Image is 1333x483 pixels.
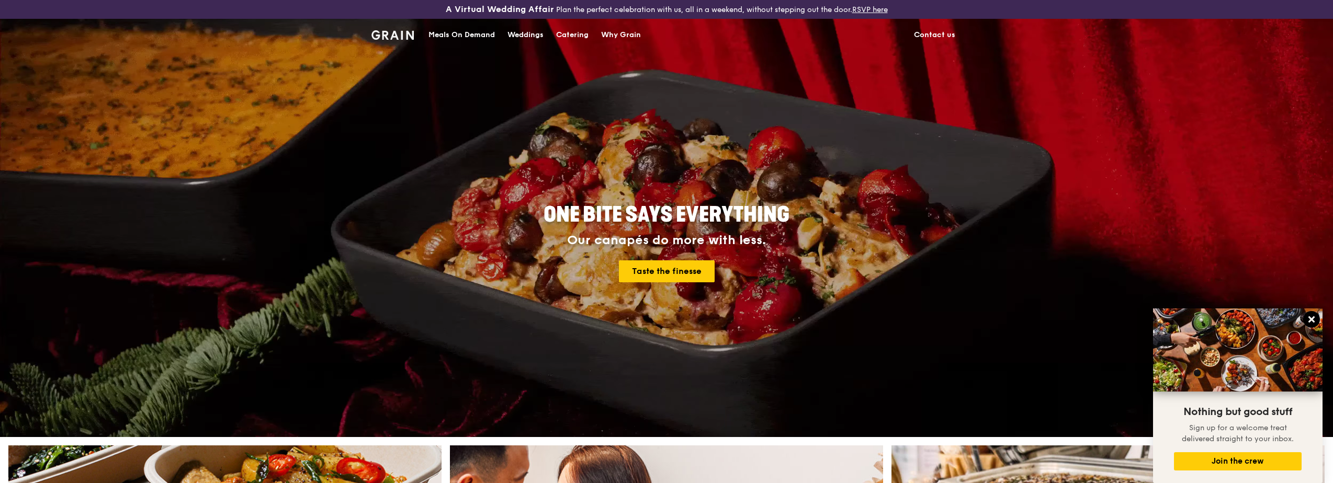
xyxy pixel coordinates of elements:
[478,233,855,248] div: Our canapés do more with less.
[501,19,550,51] a: Weddings
[1182,423,1294,443] span: Sign up for a welcome treat delivered straight to your inbox.
[556,19,589,51] div: Catering
[544,202,789,227] span: ONE BITE SAYS EVERYTHING
[446,4,554,15] h3: A Virtual Wedding Affair
[601,19,641,51] div: Why Grain
[619,260,715,282] a: Taste the finesse
[550,19,595,51] a: Catering
[371,18,414,50] a: GrainGrain
[595,19,647,51] a: Why Grain
[908,19,962,51] a: Contact us
[1153,308,1323,392] img: DSC07876-Edit02-Large.jpeg
[365,4,968,15] div: Plan the perfect celebration with us, all in a weekend, without stepping out the door.
[428,19,495,51] div: Meals On Demand
[371,30,414,40] img: Grain
[507,19,544,51] div: Weddings
[1174,452,1302,470] button: Join the crew
[852,5,888,14] a: RSVP here
[1303,311,1320,328] button: Close
[1183,406,1292,418] span: Nothing but good stuff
